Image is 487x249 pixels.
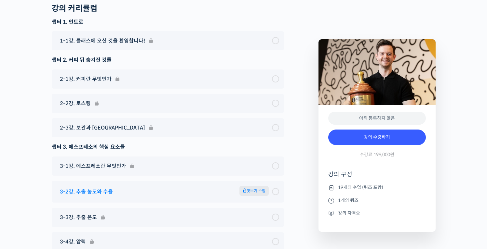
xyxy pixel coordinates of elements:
[328,170,426,183] h4: 강의 구성
[84,195,125,211] a: 설정
[328,196,426,204] li: 1개의 퀴즈
[52,56,284,64] div: 챕터 2. 커피 뒤 숨겨진 것들
[239,186,269,196] span: 맛보기 수업
[20,205,24,210] span: 홈
[57,186,279,197] a: 3-2강. 추출 농도와 수율 맛보기 수업
[328,209,426,217] li: 강의 자격증
[360,152,394,158] span: 수강료 199,000원
[60,205,67,210] span: 대화
[52,19,284,26] h3: 챕터 1. 인트로
[328,184,426,192] li: 19개의 수업 (퀴즈 포함)
[43,195,84,211] a: 대화
[328,112,426,125] div: 아직 등록하지 않음
[328,130,426,145] a: 강의 수강하기
[101,205,108,210] span: 설정
[2,195,43,211] a: 홈
[60,187,113,196] span: 3-2강. 추출 농도와 수율
[52,143,284,151] div: 챕터 3. 에스프레소의 핵심 요소들
[52,4,98,13] h2: 강의 커리큘럼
